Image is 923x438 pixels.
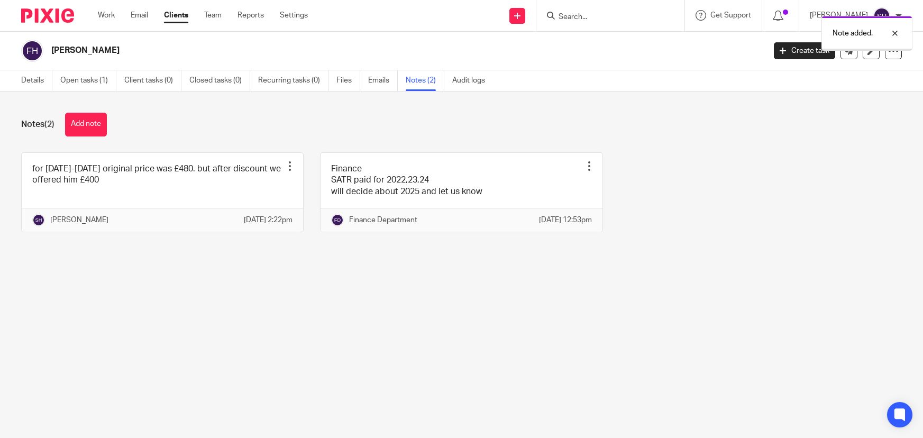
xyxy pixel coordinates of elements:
[21,8,74,23] img: Pixie
[336,70,360,91] a: Files
[368,70,398,91] a: Emails
[21,119,54,130] h1: Notes
[873,7,890,24] img: svg%3E
[60,70,116,91] a: Open tasks (1)
[331,214,344,226] img: svg%3E
[44,120,54,129] span: (2)
[774,42,835,59] a: Create task
[124,70,181,91] a: Client tasks (0)
[32,214,45,226] img: svg%3E
[50,215,108,225] p: [PERSON_NAME]
[406,70,444,91] a: Notes (2)
[539,215,592,225] p: [DATE] 12:53pm
[452,70,493,91] a: Audit logs
[258,70,328,91] a: Recurring tasks (0)
[164,10,188,21] a: Clients
[21,70,52,91] a: Details
[51,45,617,56] h2: [PERSON_NAME]
[833,28,873,39] p: Note added.
[280,10,308,21] a: Settings
[21,40,43,62] img: svg%3E
[244,215,293,225] p: [DATE] 2:22pm
[98,10,115,21] a: Work
[131,10,148,21] a: Email
[349,215,417,225] p: Finance Department
[65,113,107,136] button: Add note
[237,10,264,21] a: Reports
[189,70,250,91] a: Closed tasks (0)
[204,10,222,21] a: Team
